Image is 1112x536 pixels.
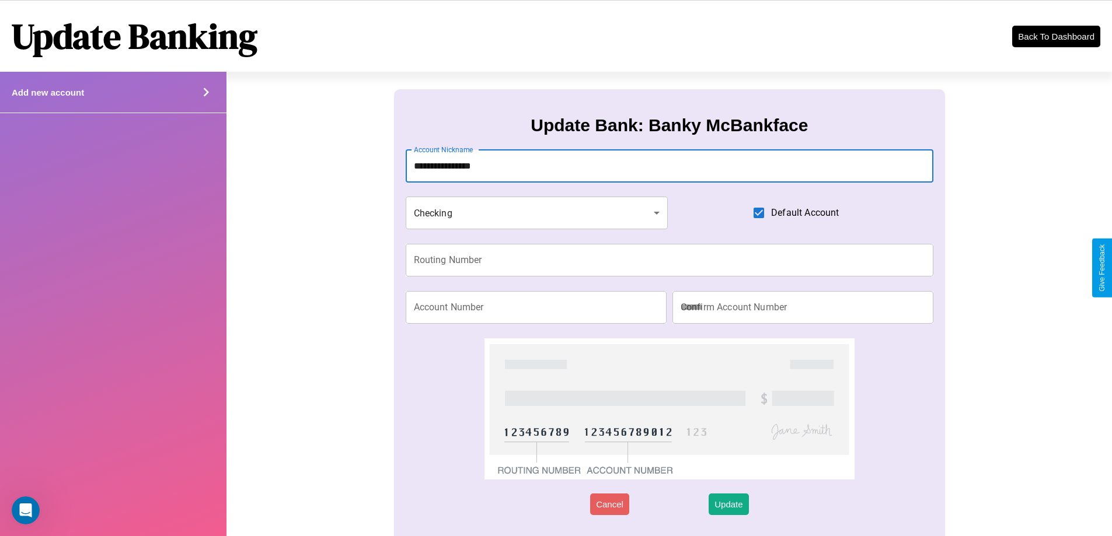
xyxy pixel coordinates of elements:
button: Cancel [590,493,629,515]
div: Give Feedback [1098,244,1106,292]
span: Default Account [771,206,839,220]
h3: Update Bank: Banky McBankface [531,115,808,135]
h1: Update Banking [12,12,257,60]
img: check [484,338,854,479]
div: Checking [406,197,668,229]
label: Account Nickname [414,145,473,155]
button: Update [709,493,748,515]
button: Back To Dashboard [1012,26,1100,47]
iframe: Intercom live chat [12,496,40,524]
h4: Add new account [12,87,84,97]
